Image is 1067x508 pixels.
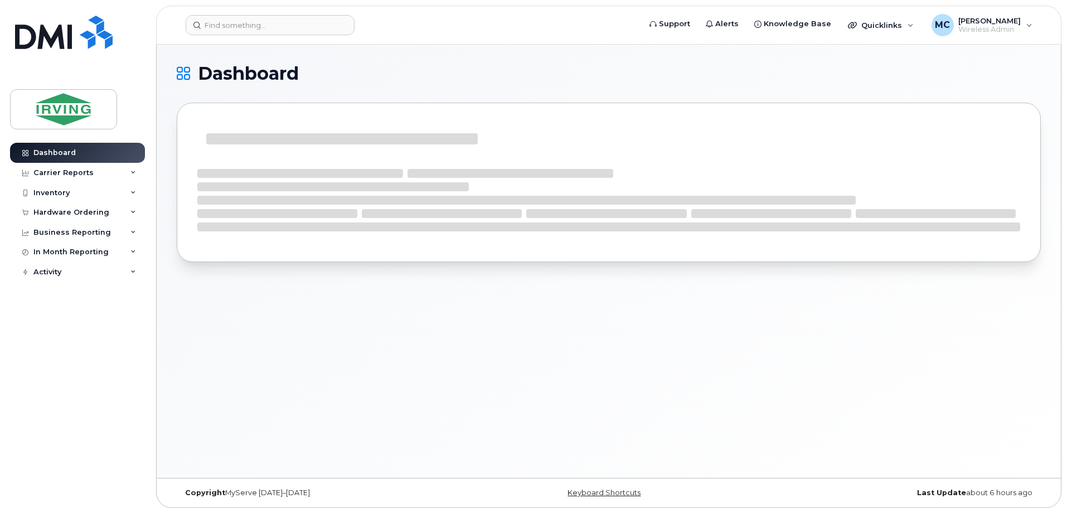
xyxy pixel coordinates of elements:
[753,488,1041,497] div: about 6 hours ago
[198,65,299,82] span: Dashboard
[177,488,465,497] div: MyServe [DATE]–[DATE]
[185,488,225,497] strong: Copyright
[568,488,641,497] a: Keyboard Shortcuts
[917,488,966,497] strong: Last Update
